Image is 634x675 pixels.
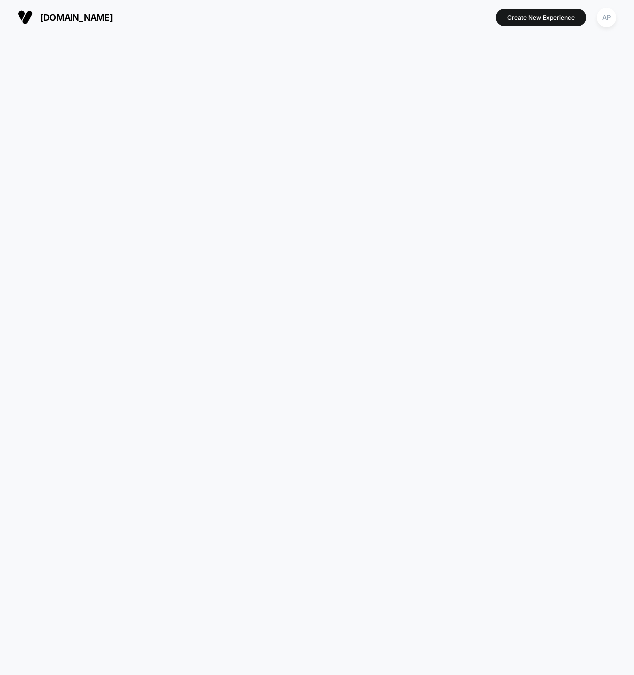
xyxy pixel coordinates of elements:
span: [DOMAIN_NAME] [40,12,113,23]
div: AP [597,8,616,27]
button: [DOMAIN_NAME] [15,9,116,25]
button: Create New Experience [496,9,586,26]
button: AP [594,7,619,28]
img: Visually logo [18,10,33,25]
